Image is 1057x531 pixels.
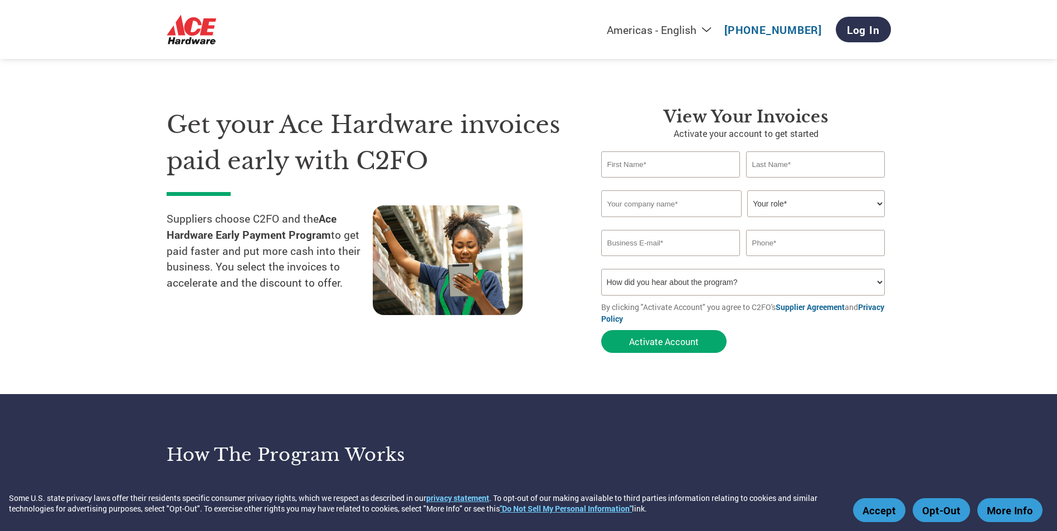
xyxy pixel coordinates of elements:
[167,211,373,306] p: Suppliers choose C2FO and the to get paid faster and put more cash into their business. You selec...
[601,330,727,353] button: Activate Account
[601,302,884,324] a: Privacy Policy
[836,17,891,42] a: Log In
[724,23,822,37] a: [PHONE_NUMBER]
[601,151,741,178] input: First Name*
[426,493,489,503] a: privacy statement
[977,498,1043,522] button: More Info
[746,179,885,186] div: Invalid last name or last name is too long
[601,230,741,256] input: Invalid Email format
[747,190,885,217] select: Title/Role
[9,493,847,514] div: Some U.S. state privacy laws offer their residents specific consumer privacy rights, which we res...
[167,107,568,179] h1: Get your Ace Hardware invoices paid early with C2FO
[601,190,742,217] input: Your company name*
[373,205,523,315] img: supply chain worker
[601,179,741,186] div: Invalid first name or first name is too long
[853,498,905,522] button: Accept
[746,151,885,178] input: Last Name*
[601,257,741,264] div: Inavlid Email Address
[913,498,970,522] button: Opt-Out
[746,230,885,256] input: Phone*
[167,14,217,45] img: Ace Hardware
[776,302,845,312] a: Supplier Agreement
[601,107,891,127] h3: View Your Invoices
[601,218,885,225] div: Invalid company name or company name is too long
[601,301,891,324] p: By clicking "Activate Account" you agree to C2FO's and
[746,257,885,264] div: Inavlid Phone Number
[500,503,632,514] a: "Do Not Sell My Personal Information"
[167,212,337,242] strong: Ace Hardware Early Payment Program
[167,444,515,466] h3: How the program works
[601,127,891,140] p: Activate your account to get started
